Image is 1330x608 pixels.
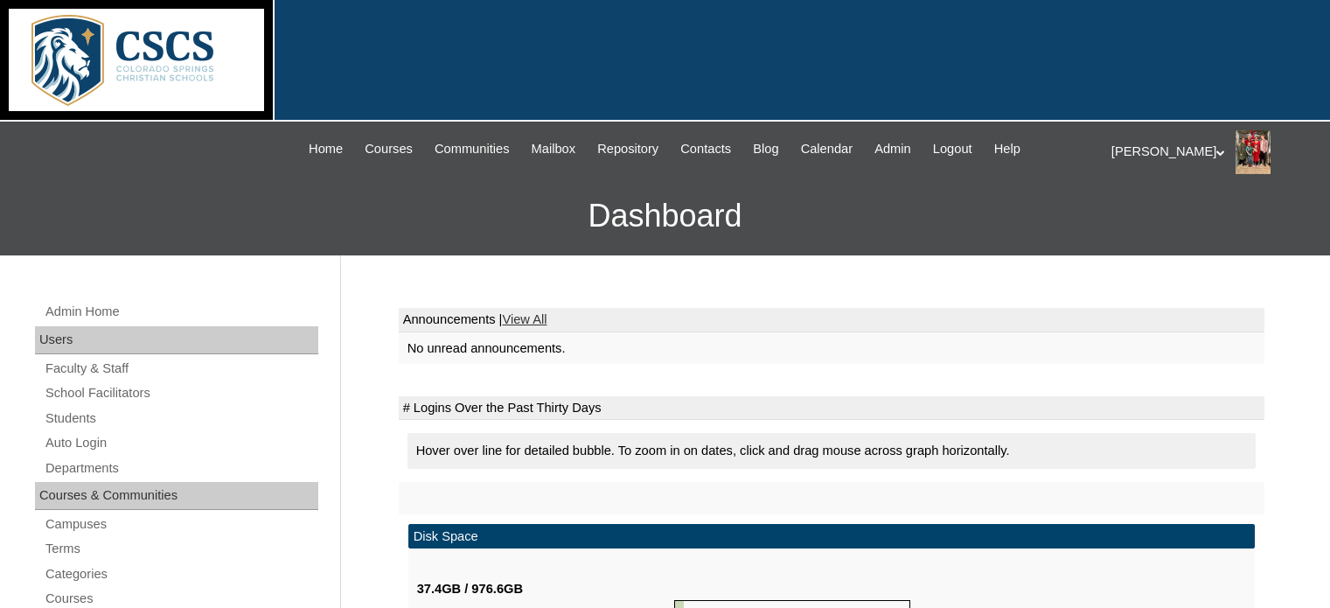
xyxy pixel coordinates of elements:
div: Users [35,326,318,354]
a: Auto Login [44,432,318,454]
span: Help [994,139,1020,159]
div: 37.4GB / 976.6GB [417,580,674,598]
a: Admin Home [44,301,318,323]
a: Campuses [44,514,318,535]
a: Departments [44,458,318,479]
span: Admin [874,139,911,159]
td: Announcements | [399,308,1264,332]
a: School Facilitators [44,382,318,404]
span: Courses [365,139,413,159]
a: Logout [924,139,981,159]
span: Home [309,139,343,159]
a: Calendar [792,139,861,159]
a: Repository [588,139,667,159]
span: Communities [435,139,510,159]
td: No unread announcements. [399,332,1264,365]
a: Admin [866,139,920,159]
span: Logout [933,139,972,159]
img: Stephanie Phillips [1236,130,1271,174]
td: # Logins Over the Past Thirty Days [399,396,1264,421]
a: Help [985,139,1029,159]
td: Disk Space [408,524,1255,549]
span: Contacts [680,139,731,159]
a: Home [300,139,352,159]
span: Mailbox [532,139,576,159]
a: Communities [426,139,519,159]
span: Repository [597,139,658,159]
img: logo-white.png [9,9,264,111]
a: Terms [44,538,318,560]
a: Blog [744,139,787,159]
h3: Dashboard [9,177,1321,255]
a: Mailbox [523,139,585,159]
a: Courses [356,139,421,159]
div: [PERSON_NAME] [1111,130,1313,174]
div: Hover over line for detailed bubble. To zoom in on dates, click and drag mouse across graph horiz... [407,433,1256,469]
div: Courses & Communities [35,482,318,510]
a: Students [44,408,318,430]
a: View All [502,312,547,326]
a: Contacts [672,139,740,159]
a: Faculty & Staff [44,358,318,380]
span: Calendar [801,139,853,159]
span: Blog [753,139,778,159]
a: Categories [44,563,318,585]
